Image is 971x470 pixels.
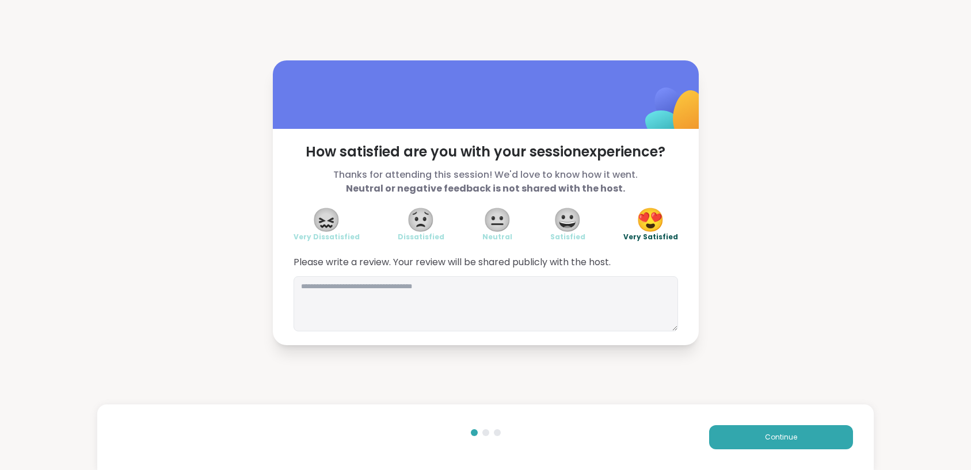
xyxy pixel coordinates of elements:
span: 😖 [312,209,341,230]
button: Continue [709,425,853,449]
span: 😍 [636,209,665,230]
span: Satisfied [550,232,585,242]
span: How satisfied are you with your session experience? [294,143,678,161]
span: Please write a review. Your review will be shared publicly with the host. [294,255,678,269]
span: 😀 [553,209,582,230]
span: Very Dissatisfied [294,232,360,242]
span: Dissatisfied [398,232,444,242]
span: 😟 [406,209,435,230]
span: Very Satisfied [623,232,678,242]
span: Neutral [482,232,512,242]
span: Continue [765,432,797,442]
span: Thanks for attending this session! We'd love to know how it went. [294,168,678,196]
b: Neutral or negative feedback is not shared with the host. [346,182,625,195]
img: ShareWell Logomark [618,58,733,172]
span: 😐 [483,209,512,230]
